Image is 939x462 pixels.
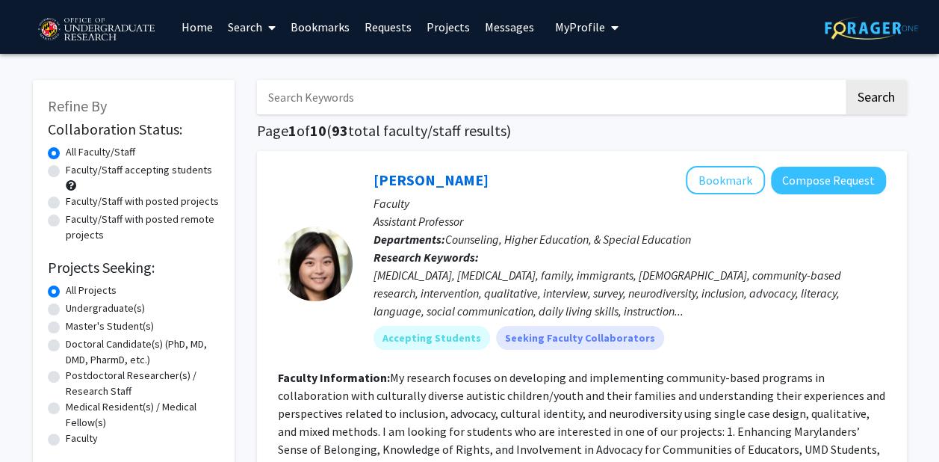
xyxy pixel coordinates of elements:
[771,167,886,194] button: Compose Request to Veronica Kang
[66,318,154,334] label: Master's Student(s)
[374,266,886,320] div: [MEDICAL_DATA], [MEDICAL_DATA], family, immigrants, [DEMOGRAPHIC_DATA], community-based research,...
[66,194,219,209] label: Faculty/Staff with posted projects
[374,194,886,212] p: Faculty
[278,370,390,385] b: Faculty Information:
[257,122,907,140] h1: Page of ( total faculty/staff results)
[66,399,220,431] label: Medical Resident(s) / Medical Fellow(s)
[419,1,477,53] a: Projects
[66,283,117,298] label: All Projects
[374,212,886,230] p: Assistant Professor
[174,1,220,53] a: Home
[220,1,283,53] a: Search
[374,250,479,265] b: Research Keywords:
[555,19,605,34] span: My Profile
[66,431,98,446] label: Faculty
[686,166,765,194] button: Add Veronica Kang to Bookmarks
[48,259,220,277] h2: Projects Seeking:
[257,80,843,114] input: Search Keywords
[374,232,445,247] b: Departments:
[332,121,348,140] span: 93
[66,144,135,160] label: All Faculty/Staff
[477,1,542,53] a: Messages
[283,1,357,53] a: Bookmarks
[66,368,220,399] label: Postdoctoral Researcher(s) / Research Staff
[357,1,419,53] a: Requests
[33,11,159,49] img: University of Maryland Logo
[66,212,220,243] label: Faculty/Staff with posted remote projects
[445,232,691,247] span: Counseling, Higher Education, & Special Education
[288,121,297,140] span: 1
[66,162,212,178] label: Faculty/Staff accepting students
[846,80,907,114] button: Search
[496,326,664,350] mat-chip: Seeking Faculty Collaborators
[374,170,489,189] a: [PERSON_NAME]
[48,120,220,138] h2: Collaboration Status:
[310,121,326,140] span: 10
[66,336,220,368] label: Doctoral Candidate(s) (PhD, MD, DMD, PharmD, etc.)
[66,301,145,316] label: Undergraduate(s)
[48,96,107,115] span: Refine By
[825,16,918,40] img: ForagerOne Logo
[11,395,63,451] iframe: Chat
[374,326,490,350] mat-chip: Accepting Students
